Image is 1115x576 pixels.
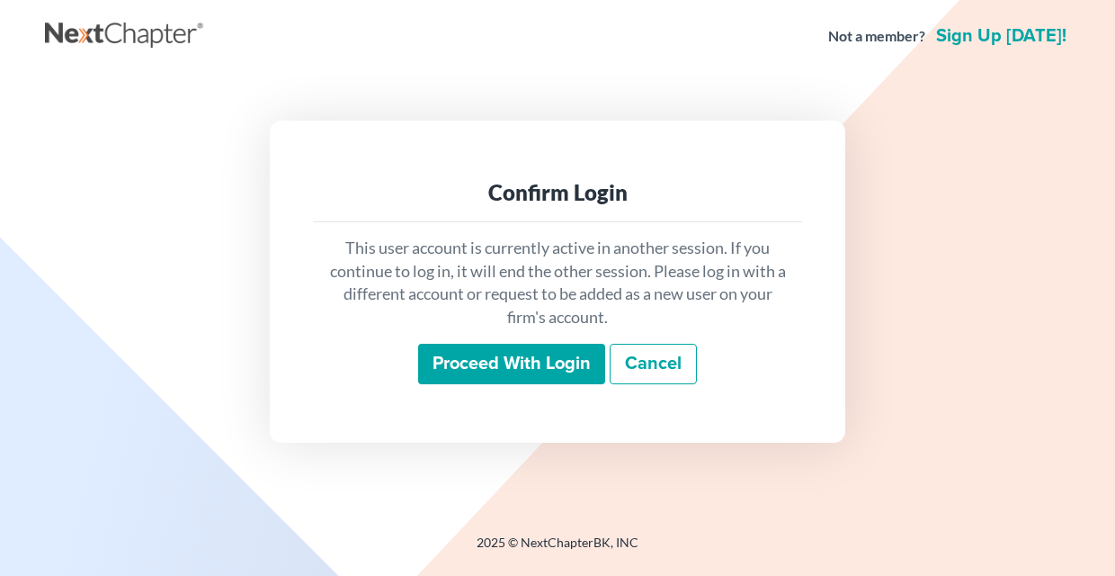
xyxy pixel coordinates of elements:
a: Cancel [610,344,697,385]
a: Sign up [DATE]! [932,27,1070,45]
div: Confirm Login [327,178,788,207]
div: 2025 © NextChapterBK, INC [45,534,1070,566]
strong: Not a member? [828,26,925,47]
input: Proceed with login [418,344,605,385]
p: This user account is currently active in another session. If you continue to log in, it will end ... [327,237,788,329]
